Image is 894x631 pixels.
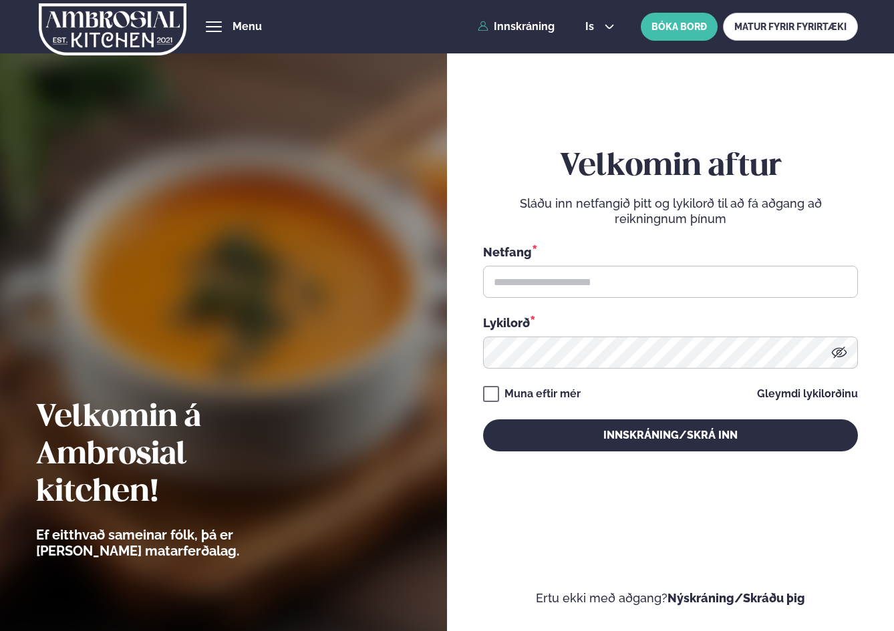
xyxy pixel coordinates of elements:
[667,591,805,605] a: Nýskráning/Skráðu þig
[483,196,858,228] p: Sláðu inn netfangið þitt og lykilorð til að fá aðgang að reikningnum þínum
[483,419,858,451] button: Innskráning/Skrá inn
[757,389,858,399] a: Gleymdi lykilorðinu
[641,13,718,41] button: BÓKA BORÐ
[483,314,858,331] div: Lykilorð
[585,21,598,32] span: is
[575,21,625,32] button: is
[723,13,858,41] a: MATUR FYRIR FYRIRTÆKI
[39,2,187,57] img: logo
[483,148,858,186] h2: Velkomin aftur
[206,19,222,35] button: hamburger
[36,527,313,559] p: Ef eitthvað sameinar fólk, þá er [PERSON_NAME] matarferðalag.
[483,590,858,606] p: Ertu ekki með aðgang?
[36,399,313,511] h2: Velkomin á Ambrosial kitchen!
[483,243,858,260] div: Netfang
[478,21,555,33] a: Innskráning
